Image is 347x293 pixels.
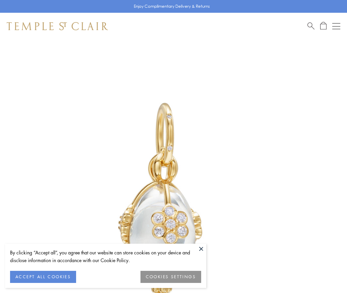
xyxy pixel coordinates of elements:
div: By clicking “Accept all”, you agree that our website can store cookies on your device and disclos... [10,249,201,264]
p: Enjoy Complimentary Delivery & Returns [134,3,210,10]
button: Open navigation [332,22,340,30]
button: ACCEPT ALL COOKIES [10,271,76,283]
a: Search [307,22,314,30]
a: Open Shopping Bag [320,22,327,30]
button: COOKIES SETTINGS [140,271,201,283]
img: Temple St. Clair [7,22,108,30]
